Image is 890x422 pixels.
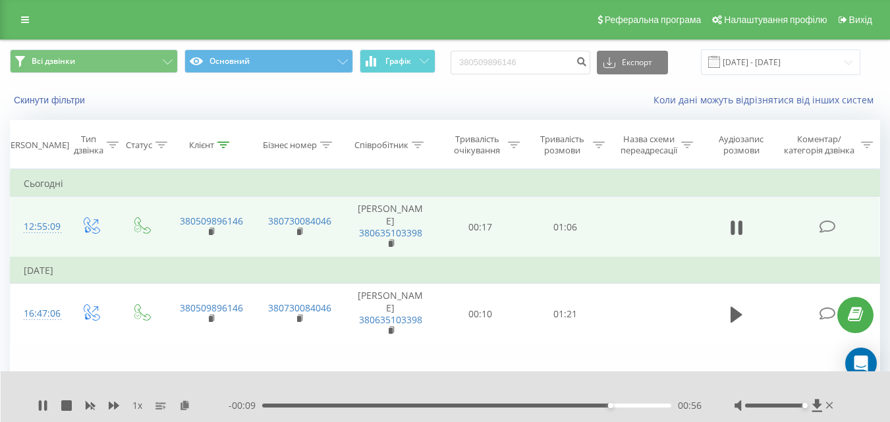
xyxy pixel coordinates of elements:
[781,134,858,156] div: Коментар/категорія дзвінка
[620,134,678,156] div: Назва схеми переадресації
[268,215,331,227] a: 380730084046
[3,140,69,151] div: [PERSON_NAME]
[608,403,613,408] div: Accessibility label
[678,399,702,412] span: 00:56
[229,399,262,412] span: - 00:09
[180,302,243,314] a: 380509896146
[343,284,438,344] td: [PERSON_NAME]
[438,197,523,257] td: 00:17
[32,56,75,66] span: Всі дзвінки
[189,140,214,151] div: Клієнт
[359,313,422,326] a: 380635103398
[263,140,317,151] div: Бізнес номер
[802,403,808,408] div: Accessibility label
[360,49,435,73] button: Графік
[343,197,438,257] td: [PERSON_NAME]
[438,284,523,344] td: 00:10
[132,399,142,412] span: 1 x
[359,226,422,239] a: 380635103398
[354,140,408,151] div: Співробітник
[845,348,877,379] div: Open Intercom Messenger
[24,214,51,240] div: 12:55:09
[10,94,92,106] button: Скинути фільтри
[597,51,668,74] button: Експорт
[708,134,775,156] div: Аудіозапис розмови
[605,14,702,25] span: Реферальна програма
[74,134,103,156] div: Тип дзвінка
[11,171,880,197] td: Сьогодні
[523,284,608,344] td: 01:21
[849,14,872,25] span: Вихід
[184,49,352,73] button: Основний
[10,49,178,73] button: Всі дзвінки
[451,51,590,74] input: Пошук за номером
[11,257,880,284] td: [DATE]
[268,302,331,314] a: 380730084046
[385,57,411,66] span: Графік
[523,197,608,257] td: 01:06
[535,134,590,156] div: Тривалість розмови
[724,14,827,25] span: Налаштування профілю
[126,140,152,151] div: Статус
[24,301,51,327] div: 16:47:06
[654,93,880,106] a: Коли дані можуть відрізнятися вiд інших систем
[450,134,505,156] div: Тривалість очікування
[180,215,243,227] a: 380509896146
